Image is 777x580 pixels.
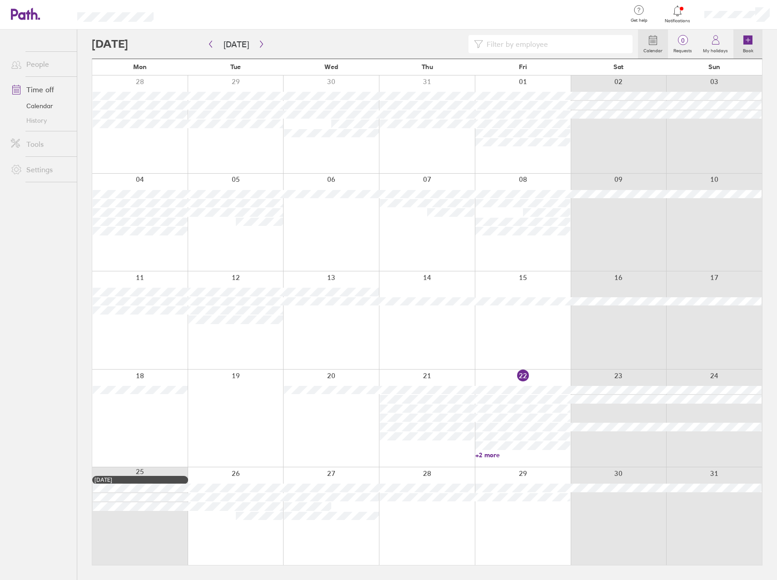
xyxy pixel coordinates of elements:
[737,45,759,54] label: Book
[697,45,733,54] label: My holidays
[613,63,623,70] span: Sat
[4,160,77,179] a: Settings
[638,30,668,59] a: Calendar
[475,451,570,459] a: +2 more
[663,5,692,24] a: Notifications
[483,35,627,53] input: Filter by employee
[638,45,668,54] label: Calendar
[4,135,77,153] a: Tools
[668,45,697,54] label: Requests
[4,80,77,99] a: Time off
[624,18,654,23] span: Get help
[519,63,527,70] span: Fri
[324,63,338,70] span: Wed
[4,55,77,73] a: People
[708,63,720,70] span: Sun
[95,477,186,483] div: [DATE]
[668,37,697,44] span: 0
[663,18,692,24] span: Notifications
[230,63,241,70] span: Tue
[216,37,256,52] button: [DATE]
[4,99,77,113] a: Calendar
[422,63,433,70] span: Thu
[4,113,77,128] a: History
[733,30,762,59] a: Book
[697,30,733,59] a: My holidays
[668,30,697,59] a: 0Requests
[133,63,147,70] span: Mon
